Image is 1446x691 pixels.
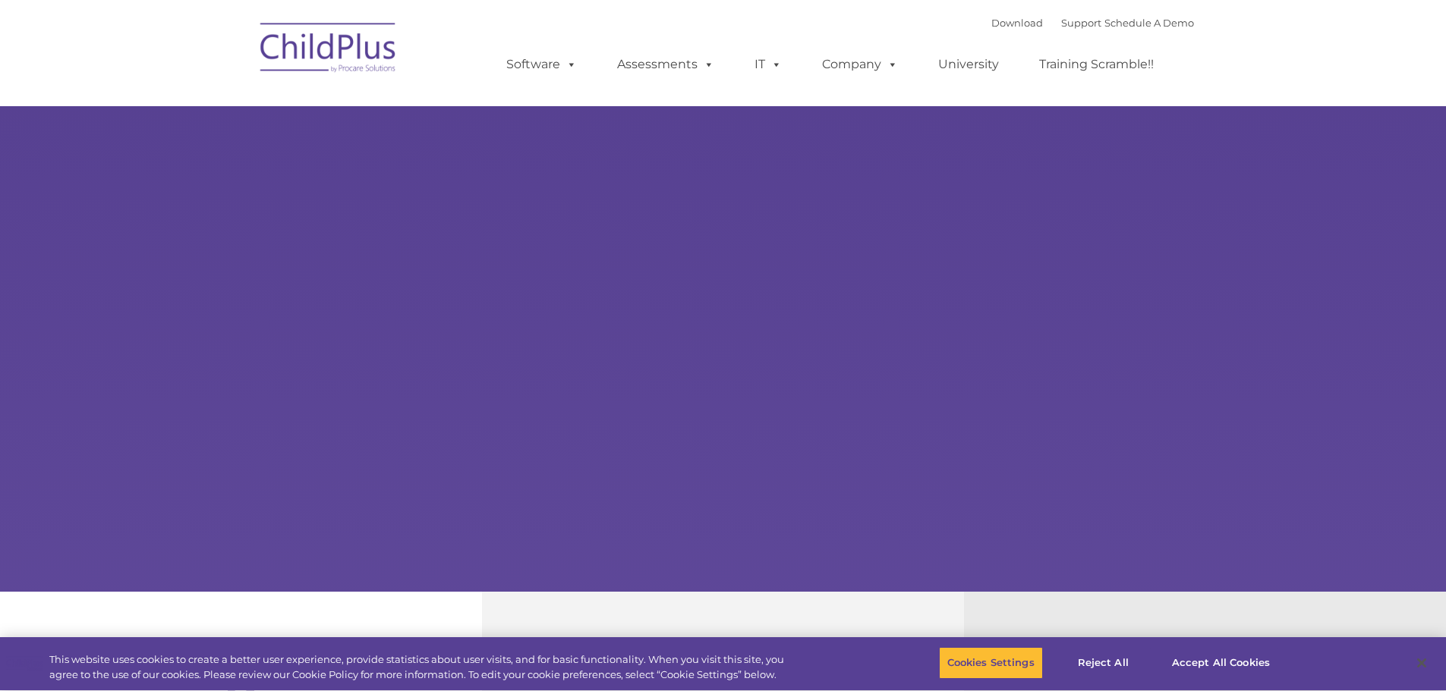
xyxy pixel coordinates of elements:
a: Software [491,49,592,80]
div: This website uses cookies to create a better user experience, provide statistics about user visit... [49,652,795,682]
button: Close [1405,646,1438,680]
button: Reject All [1056,647,1151,679]
a: Training Scramble!! [1024,49,1169,80]
a: Support [1061,17,1101,29]
font: | [991,17,1194,29]
a: Download [991,17,1043,29]
img: ChildPlus by Procare Solutions [253,12,405,88]
a: University [923,49,1014,80]
a: Schedule A Demo [1104,17,1194,29]
a: IT [739,49,797,80]
a: Company [807,49,913,80]
button: Cookies Settings [939,647,1043,679]
button: Accept All Cookies [1164,647,1278,679]
a: Assessments [602,49,729,80]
